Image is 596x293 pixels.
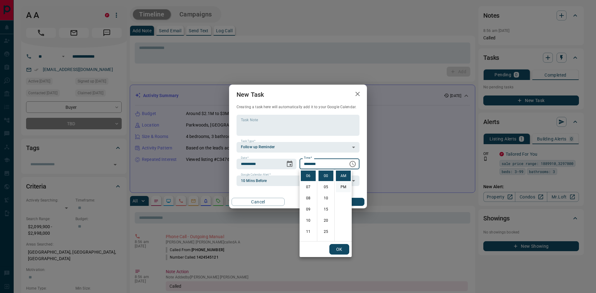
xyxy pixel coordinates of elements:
[336,171,351,181] li: AM
[318,171,333,181] li: 0 minutes
[318,226,333,237] li: 25 minutes
[318,215,333,226] li: 20 minutes
[318,182,333,192] li: 5 minutes
[301,171,316,181] li: 6 hours
[301,215,316,226] li: 10 hours
[317,169,334,241] ul: Select minutes
[329,244,349,255] button: OK
[283,158,296,170] button: Choose date, selected date is Sep 19, 2025
[301,193,316,203] li: 8 hours
[318,204,333,215] li: 15 minutes
[232,198,285,206] button: Cancel
[241,173,271,177] label: Google Calendar Alert
[241,156,249,160] label: Date
[301,226,316,237] li: 11 hours
[346,158,359,170] button: Choose time, selected time is 6:00 AM
[229,85,271,104] h2: New Task
[301,182,316,192] li: 7 hours
[318,193,333,203] li: 10 minutes
[300,169,317,241] ul: Select hours
[237,142,359,153] div: Follow up Reminder
[237,104,359,110] p: Creating a task here will automatically add it to your Google Calendar.
[301,204,316,215] li: 9 hours
[334,169,352,241] ul: Select meridiem
[241,139,255,143] label: Task Type
[304,156,312,160] label: Time
[336,182,351,192] li: PM
[237,175,359,186] div: 10 Mins Before
[318,238,333,248] li: 30 minutes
